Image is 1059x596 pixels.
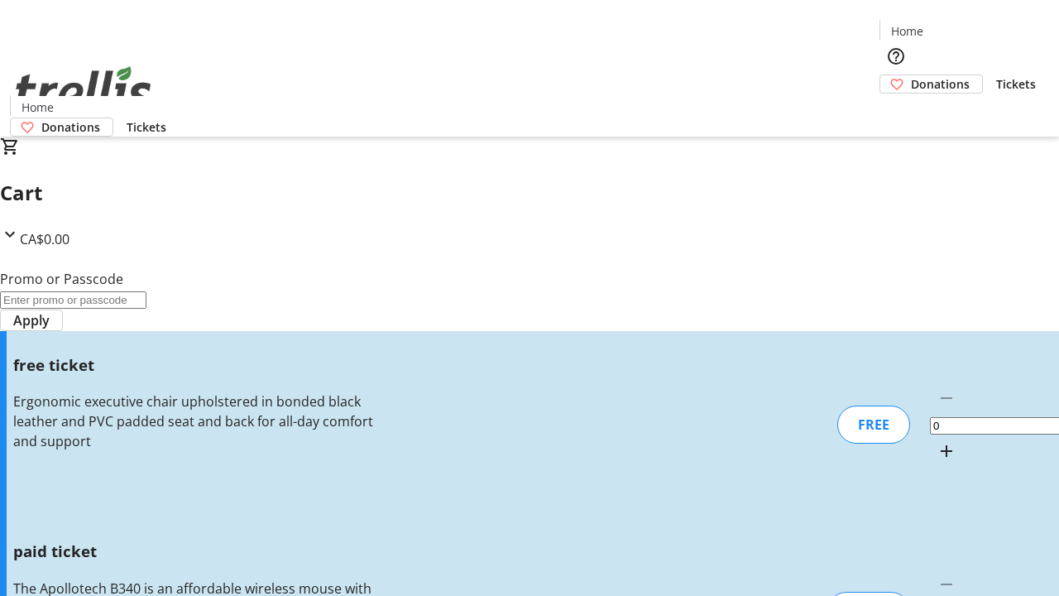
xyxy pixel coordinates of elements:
[996,75,1036,93] span: Tickets
[20,230,69,248] span: CA$0.00
[880,22,933,40] a: Home
[10,48,157,131] img: Orient E2E Organization qGbegImJ8M's Logo
[891,22,923,40] span: Home
[13,310,50,330] span: Apply
[113,118,180,136] a: Tickets
[127,118,166,136] span: Tickets
[879,74,983,94] a: Donations
[983,75,1049,93] a: Tickets
[879,40,913,73] button: Help
[837,406,910,444] div: FREE
[879,94,913,127] button: Cart
[13,353,375,377] h3: free ticket
[11,99,64,116] a: Home
[13,392,375,451] div: Ergonomic executive chair upholstered in bonded black leather and PVC padded seat and back for al...
[13,540,375,563] h3: paid ticket
[22,99,54,116] span: Home
[911,75,970,93] span: Donations
[41,118,100,136] span: Donations
[930,435,963,468] button: Increment by one
[10,118,113,137] a: Donations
